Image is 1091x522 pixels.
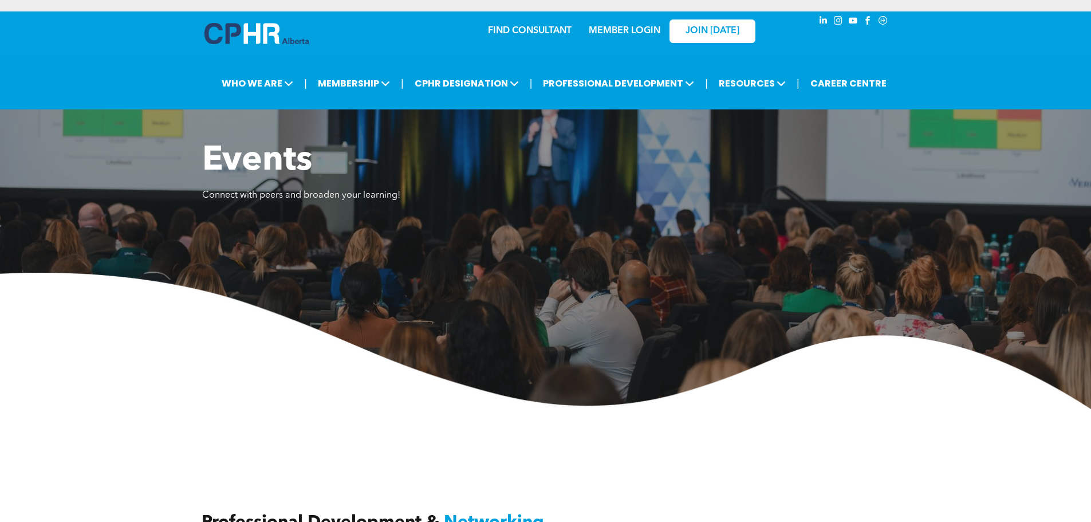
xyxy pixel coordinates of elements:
[669,19,755,43] a: JOIN [DATE]
[797,72,799,95] li: |
[832,14,845,30] a: instagram
[401,72,404,95] li: |
[807,73,890,94] a: CAREER CENTRE
[314,73,393,94] span: MEMBERSHIP
[539,73,698,94] span: PROFESSIONAL DEVELOPMENT
[202,191,400,200] span: Connect with peers and broaden your learning!
[847,14,860,30] a: youtube
[817,14,830,30] a: linkedin
[411,73,522,94] span: CPHR DESIGNATION
[202,144,312,178] span: Events
[715,73,789,94] span: RESOURCES
[204,23,309,44] img: A blue and white logo for cp alberta
[877,14,889,30] a: Social network
[488,26,572,36] a: FIND CONSULTANT
[686,26,739,37] span: JOIN [DATE]
[218,73,297,94] span: WHO WE ARE
[589,26,660,36] a: MEMBER LOGIN
[862,14,875,30] a: facebook
[530,72,533,95] li: |
[304,72,307,95] li: |
[705,72,708,95] li: |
